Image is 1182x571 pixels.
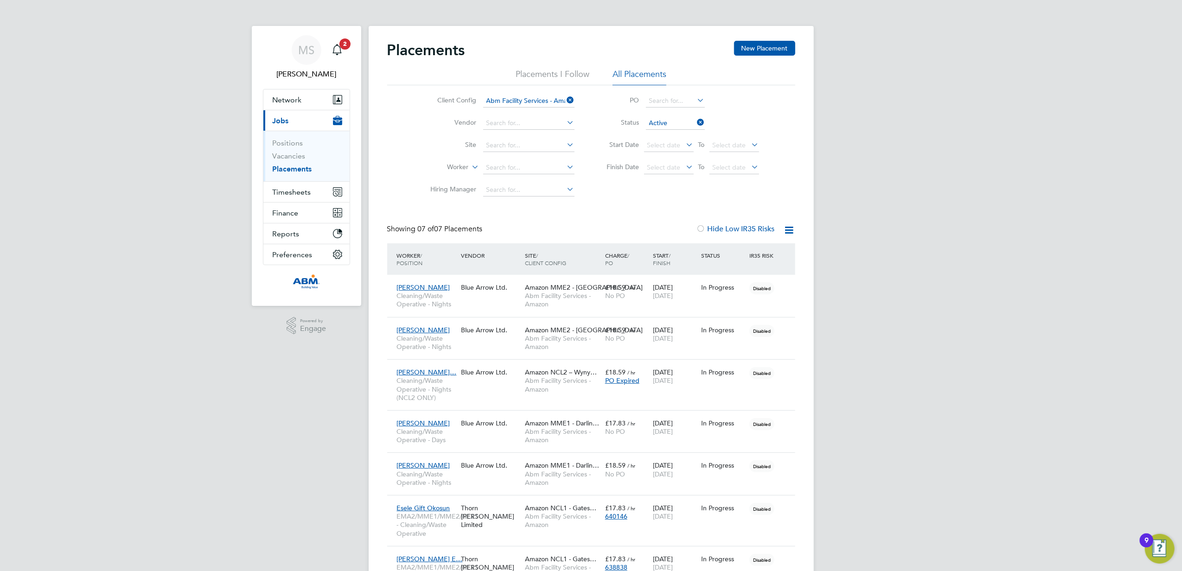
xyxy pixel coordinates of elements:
span: To [696,161,708,173]
button: Network [263,89,350,110]
label: Hiring Manager [423,185,477,193]
span: Timesheets [273,188,311,197]
span: £18.59 [605,461,626,469]
button: New Placement [734,41,795,56]
button: Finance [263,203,350,223]
span: [PERSON_NAME] [397,419,450,427]
a: Placements [273,165,312,173]
div: Charge [603,247,651,271]
span: [PERSON_NAME]… [397,368,457,376]
span: Amazon MME1 - Darlin… [525,419,599,427]
span: £17.83 [605,419,626,427]
div: Showing [387,224,485,234]
div: Blue Arrow Ltd. [459,457,523,474]
span: Abm Facility Services - Amazon [525,334,601,351]
span: / hr [627,462,635,469]
div: [DATE] [651,499,699,525]
span: / hr [627,369,635,376]
span: Amazon MME1 - Darlin… [525,461,599,469]
span: 07 Placements [418,224,483,234]
span: £17.83 [605,504,626,512]
span: / hr [627,505,635,512]
span: [DATE] [653,334,673,343]
span: Disabled [749,554,774,566]
span: Preferences [273,250,313,259]
span: Disabled [749,460,774,472]
button: Reports [263,223,350,244]
span: Select date [647,141,681,149]
span: / Client Config [525,252,566,266]
div: In Progress [701,368,745,376]
span: Abm Facility Services - Amazon [525,512,601,529]
span: Amazon MME2 - [GEOGRAPHIC_DATA] [525,283,643,292]
a: [PERSON_NAME]Cleaning/Waste Operative - NightsBlue Arrow Ltd.Amazon MME1 - Darlin…Abm Facility Se... [395,456,795,464]
span: [PERSON_NAME] [397,461,450,469]
span: / hr [627,556,635,563]
a: [PERSON_NAME]Cleaning/Waste Operative - NightsBlue Arrow Ltd.Amazon MME2 - [GEOGRAPHIC_DATA]Abm F... [395,278,795,286]
span: Amazon NCL2 – Wyny… [525,368,597,376]
span: Abm Facility Services - Amazon [525,292,601,308]
a: [PERSON_NAME]Cleaning/Waste Operative - NightsBlue Arrow Ltd.Amazon MME2 - [GEOGRAPHIC_DATA]Abm F... [395,321,795,329]
img: abm1-logo-retina.png [293,274,319,289]
div: Start [651,247,699,271]
label: Status [598,118,639,127]
span: [PERSON_NAME] [397,326,450,334]
label: Site [423,140,477,149]
span: / PO [605,252,629,266]
span: £18.59 [605,283,626,292]
div: Worker [395,247,459,271]
div: [DATE] [651,414,699,440]
span: Esele Gift Okosun [397,504,450,512]
span: £17.83 [605,555,626,563]
span: / hr [627,420,635,427]
button: Timesheets [263,182,350,202]
label: Finish Date [598,163,639,171]
input: Search for... [646,95,705,108]
span: 2 [339,38,351,50]
span: EMA2/MME1/MME2/NCL1 - Cleaning/Waste Operative [397,512,456,538]
a: Esele Gift OkosunEMA2/MME1/MME2/NCL1 - Cleaning/Waste OperativeThorn [PERSON_NAME] LimitedAmazon ... [395,499,795,507]
input: Search for... [483,161,575,174]
div: Blue Arrow Ltd. [459,363,523,381]
span: Jobs [273,116,289,125]
button: Open Resource Center, 9 new notifications [1145,534,1175,564]
span: No PO [605,292,625,300]
span: Disabled [749,503,774,515]
span: Disabled [749,367,774,379]
span: To [696,139,708,151]
span: No PO [605,427,625,436]
span: Cleaning/Waste Operative - Nights [397,470,456,487]
label: Worker [415,163,469,172]
div: Vendor [459,247,523,264]
span: Abm Facility Services - Amazon [525,470,601,487]
span: Network [273,95,302,104]
span: / Position [397,252,423,266]
span: Disabled [749,418,774,430]
div: Blue Arrow Ltd. [459,414,523,432]
div: Jobs [263,131,350,181]
a: Positions [273,139,303,147]
div: Blue Arrow Ltd. [459,279,523,296]
div: In Progress [701,326,745,334]
span: PO Expired [605,376,639,385]
span: [DATE] [653,376,673,385]
span: No PO [605,334,625,343]
div: In Progress [701,555,745,563]
input: Select one [646,117,705,130]
div: Status [699,247,747,264]
div: Blue Arrow Ltd. [459,321,523,339]
a: 2 [328,35,346,65]
input: Search for... [483,117,575,130]
div: [DATE] [651,321,699,347]
a: MS[PERSON_NAME] [263,35,350,80]
a: [PERSON_NAME]…Cleaning/Waste Operative - Nights (NCL2 ONLY)Blue Arrow Ltd.Amazon NCL2 – Wyny…Abm ... [395,363,795,371]
span: No PO [605,470,625,478]
div: In Progress [701,283,745,292]
li: Placements I Follow [516,69,589,85]
span: / hr [627,284,635,291]
span: MS [298,44,314,56]
div: [DATE] [651,363,699,389]
a: Powered byEngage [287,317,326,335]
h2: Placements [387,41,465,59]
div: IR35 Risk [747,247,779,264]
